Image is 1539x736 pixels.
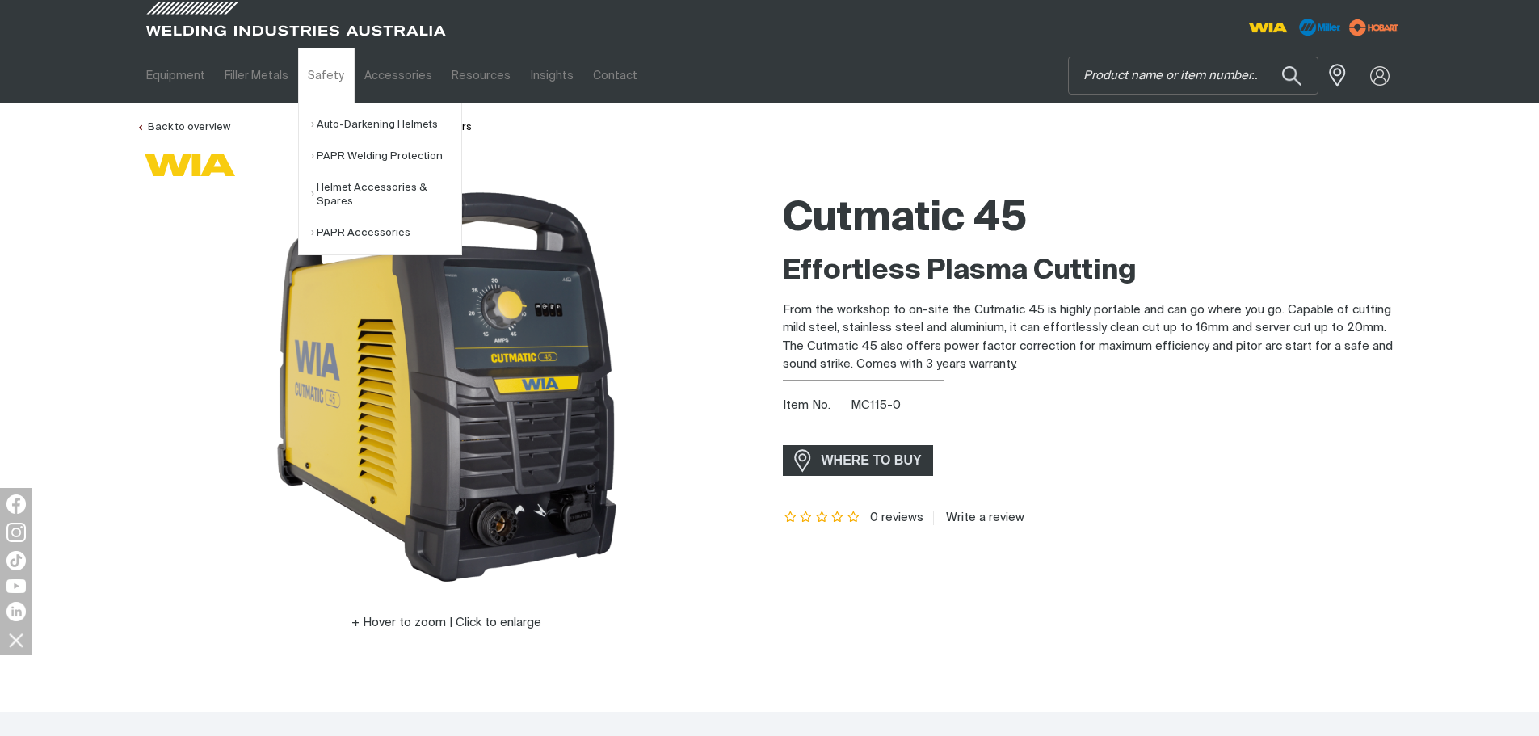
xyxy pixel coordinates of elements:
span: Item No. [783,397,848,415]
a: Safety [298,48,354,103]
ul: Safety Submenu [298,103,462,255]
img: miller [1344,15,1403,40]
a: Accessories [355,48,442,103]
a: Back to overview of Plasma Cutters [137,122,230,132]
span: WHERE TO BUY [811,448,932,473]
input: Product name or item number... [1069,57,1318,94]
a: Contact [583,48,647,103]
img: TikTok [6,551,26,570]
span: MC115-0 [851,399,901,411]
span: 0 reviews [870,511,923,524]
a: Resources [442,48,520,103]
a: PAPR Accessories [311,217,461,249]
img: hide socials [2,626,30,654]
a: Insights [520,48,582,103]
button: Hover to zoom | Click to enlarge [342,613,551,633]
a: Helmet Accessories & Spares [311,172,461,217]
a: Auto-Darkening Helmets [311,109,461,141]
h1: Cutmatic 45 [783,193,1403,246]
nav: Main [137,48,1087,103]
a: Equipment [137,48,215,103]
a: Filler Metals [215,48,298,103]
img: Instagram [6,523,26,542]
span: Rating: {0} [783,512,862,524]
img: Cutmatic 45 [245,185,649,589]
a: Write a review [933,511,1024,525]
img: LinkedIn [6,602,26,621]
img: Facebook [6,494,26,514]
a: WHERE TO BUY [783,445,934,475]
h2: Effortless Plasma Cutting [783,254,1403,289]
img: YouTube [6,579,26,593]
a: PAPR Welding Protection [311,141,461,172]
p: From the workshop to on-site the Cutmatic 45 is highly portable and can go where you go. Capable ... [783,301,1403,374]
button: Search products [1264,57,1319,95]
